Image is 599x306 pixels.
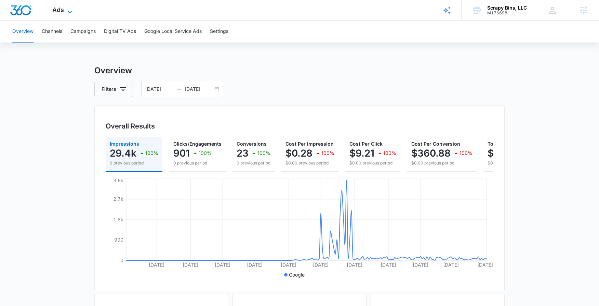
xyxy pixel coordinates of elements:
button: Campaigns [70,21,96,42]
img: tab_keywords_by_traffic_grey.svg [68,40,74,45]
div: account id [487,11,527,15]
span: Ads [52,6,64,13]
p: 100% [257,151,270,156]
p: $0.00 previous period [411,160,472,166]
div: v 4.0.25 [19,11,34,16]
h3: Overall Results [106,121,155,131]
button: Settings [210,21,228,42]
p: Google [289,271,305,278]
p: 100% [199,151,212,156]
button: Digital TV Ads [104,21,136,42]
img: logo_orange.svg [11,11,16,16]
tspan: [DATE] [149,262,164,268]
tspan: [DATE] [413,262,428,268]
p: $0.28 [285,148,312,159]
tspan: 2.7k [113,196,123,202]
p: 23 [237,148,249,159]
tspan: [DATE] [247,262,263,268]
tspan: [DATE] [313,262,329,268]
tspan: [DATE] [281,262,296,268]
img: website_grey.svg [11,18,16,23]
p: 0 previous period [110,160,158,166]
p: 100% [145,151,158,156]
p: 901 [173,148,190,159]
p: $360.88 [411,148,451,159]
button: Overview [12,21,34,42]
p: 100% [383,151,396,156]
p: 0 previous period [237,160,270,166]
tspan: [DATE] [347,262,362,268]
span: Cost Per Conversion [411,141,460,147]
span: Cost Per Click [349,141,383,147]
tspan: 3.6k [113,178,123,183]
button: Google Local Service Ads [144,21,202,42]
tspan: [DATE] [381,262,396,268]
p: 100% [460,151,472,156]
p: $9.21 [349,148,374,159]
p: 29.4k [110,148,136,159]
p: 100% [321,151,334,156]
div: Keywords by Traffic [76,40,115,45]
tspan: 0 [120,257,123,263]
p: $0.00 previous period [349,160,396,166]
tspan: [DATE] [183,262,198,268]
p: 0 previous period [173,160,222,166]
div: Domain Overview [26,40,61,45]
span: Impressions [110,141,139,147]
h3: Overview [94,64,505,77]
p: $0.00 previous period [488,160,555,166]
span: Total Spend [488,141,516,147]
tspan: 900 [114,237,123,243]
button: Channels [42,21,62,42]
tspan: [DATE] [443,262,459,268]
span: Clicks/Engagements [173,141,222,147]
tspan: 1.8k [113,217,123,222]
tspan: [DATE] [215,262,230,268]
div: account name [487,5,527,11]
p: $8,300.10 [488,148,533,159]
img: tab_domain_overview_orange.svg [18,40,24,45]
button: Filters [94,81,133,97]
span: Cost Per Impression [285,141,334,147]
span: swap-right [176,86,182,92]
p: $0.00 previous period [285,160,334,166]
span: to [176,86,182,92]
input: Start date [145,85,174,93]
tspan: [DATE] [477,262,493,268]
span: Conversions [237,141,267,147]
div: Domain: [DOMAIN_NAME] [18,18,75,23]
input: End date [185,85,213,93]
